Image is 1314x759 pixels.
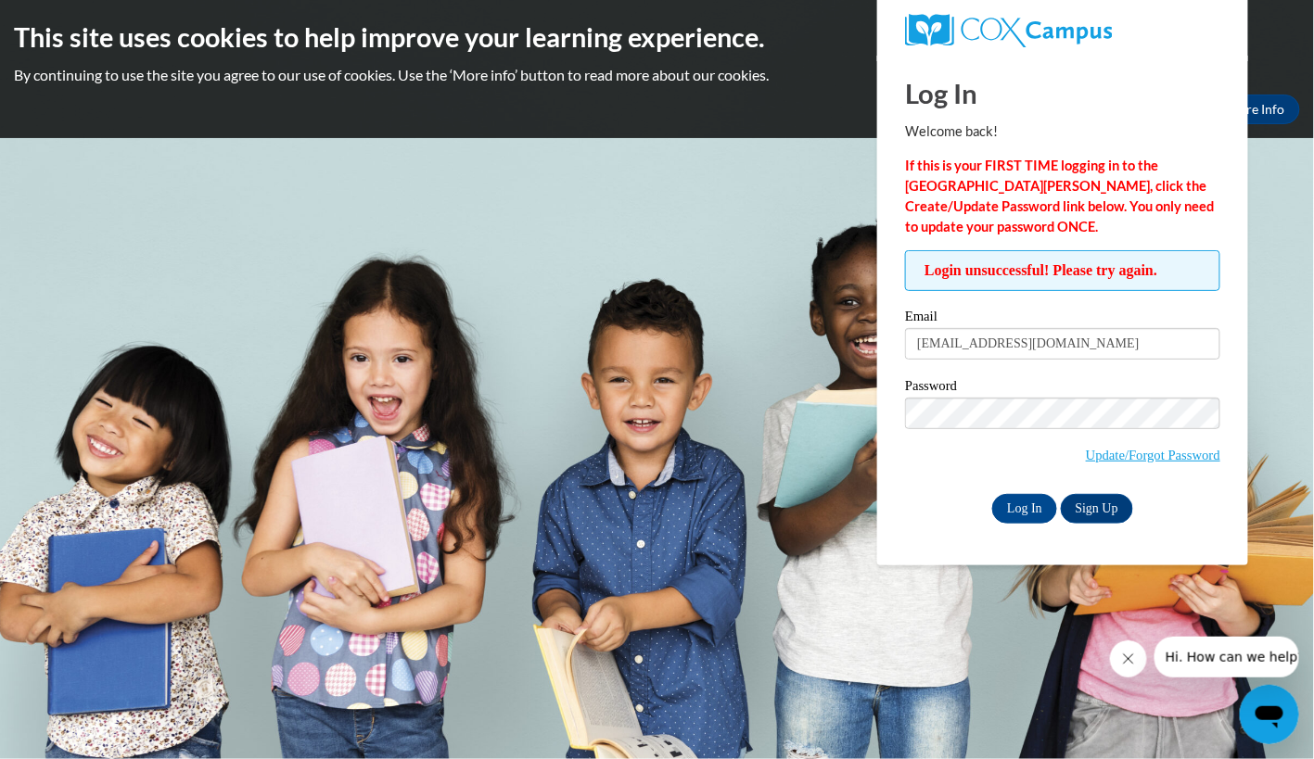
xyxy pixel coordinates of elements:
[905,14,1220,47] a: COX Campus
[1110,640,1147,677] iframe: Close message
[1240,685,1299,744] iframe: Button to launch messaging window
[905,14,1113,47] img: COX Campus
[11,13,150,28] span: Hi. How can we help?
[14,65,1300,85] p: By continuing to use the site you agree to our use of cookies. Use the ‘More info’ button to read...
[1086,448,1220,462] a: Update/Forgot Password
[14,19,1300,56] h2: This site uses cookies to help improve your learning experience.
[1155,637,1299,677] iframe: Message from company
[1061,494,1133,524] a: Sign Up
[905,121,1220,142] p: Welcome back!
[905,250,1220,291] span: Login unsuccessful! Please try again.
[905,74,1220,112] h1: Log In
[905,158,1214,234] strong: If this is your FIRST TIME logging in to the [GEOGRAPHIC_DATA][PERSON_NAME], click the Create/Upd...
[905,379,1220,398] label: Password
[905,310,1220,328] label: Email
[992,494,1057,524] input: Log In
[1213,95,1300,124] a: More Info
